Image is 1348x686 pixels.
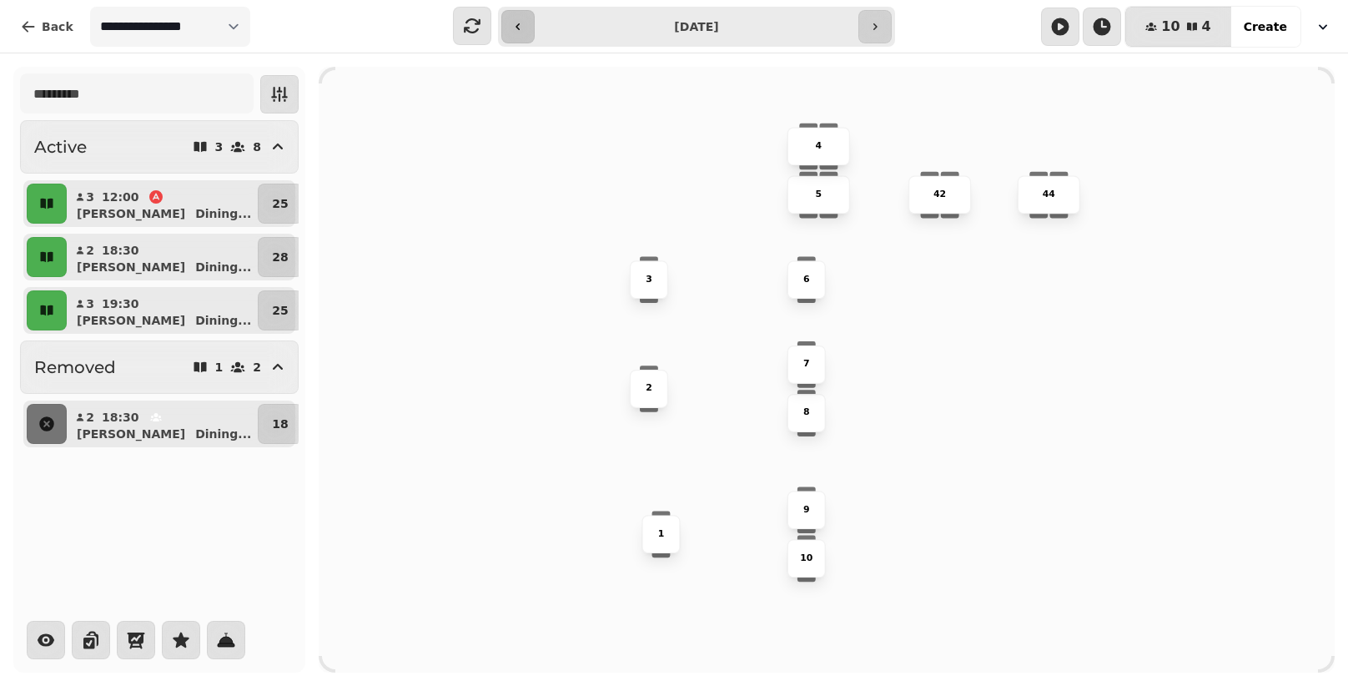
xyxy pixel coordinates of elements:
button: 319:30[PERSON_NAME]Dining... [70,290,254,330]
p: 2 [646,382,652,396]
p: Dining ... [195,259,251,275]
p: [PERSON_NAME] [77,312,185,329]
p: [PERSON_NAME] [77,259,185,275]
p: 3 [85,189,95,205]
p: 2 [253,361,261,373]
button: Back [7,7,87,47]
p: 6 [803,273,810,286]
button: 28 [258,237,302,277]
p: 2 [85,242,95,259]
h2: Removed [34,356,116,379]
p: 12:00 [102,189,139,205]
p: 3 [646,273,652,286]
h2: Active [34,135,87,159]
p: 1 [658,527,665,541]
p: 42 [933,188,946,201]
p: 3 [215,141,224,153]
span: 10 [1161,20,1179,33]
p: 4 [816,139,822,153]
button: Removed12 [20,340,299,394]
p: Dining ... [195,312,251,329]
button: Create [1230,7,1300,47]
p: 10 [800,552,812,565]
p: [PERSON_NAME] [77,426,185,442]
p: 28 [272,249,288,265]
span: Back [42,21,73,33]
p: 18 [272,416,288,432]
span: Create [1244,21,1287,33]
p: 19:30 [102,295,139,312]
p: [PERSON_NAME] [77,205,185,222]
button: 218:30[PERSON_NAME]Dining... [70,237,254,277]
button: 25 [258,184,302,224]
button: Active38 [20,120,299,174]
span: 4 [1202,20,1211,33]
p: 25 [272,302,288,319]
p: 25 [272,195,288,212]
p: 1 [215,361,224,373]
p: 18:30 [102,409,139,426]
p: 44 [1043,188,1055,201]
p: 18:30 [102,242,139,259]
p: 8 [253,141,261,153]
p: Dining ... [195,426,251,442]
p: 5 [816,188,822,201]
p: Dining ... [195,205,251,222]
p: 3 [85,295,95,312]
button: 25 [258,290,302,330]
button: 312:00[PERSON_NAME]Dining... [70,184,254,224]
p: 2 [85,409,95,426]
button: 104 [1125,7,1230,47]
p: 9 [803,503,810,517]
p: 8 [803,406,810,420]
button: 18 [258,404,302,444]
p: 7 [803,358,810,371]
button: 218:30[PERSON_NAME]Dining... [70,404,254,444]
